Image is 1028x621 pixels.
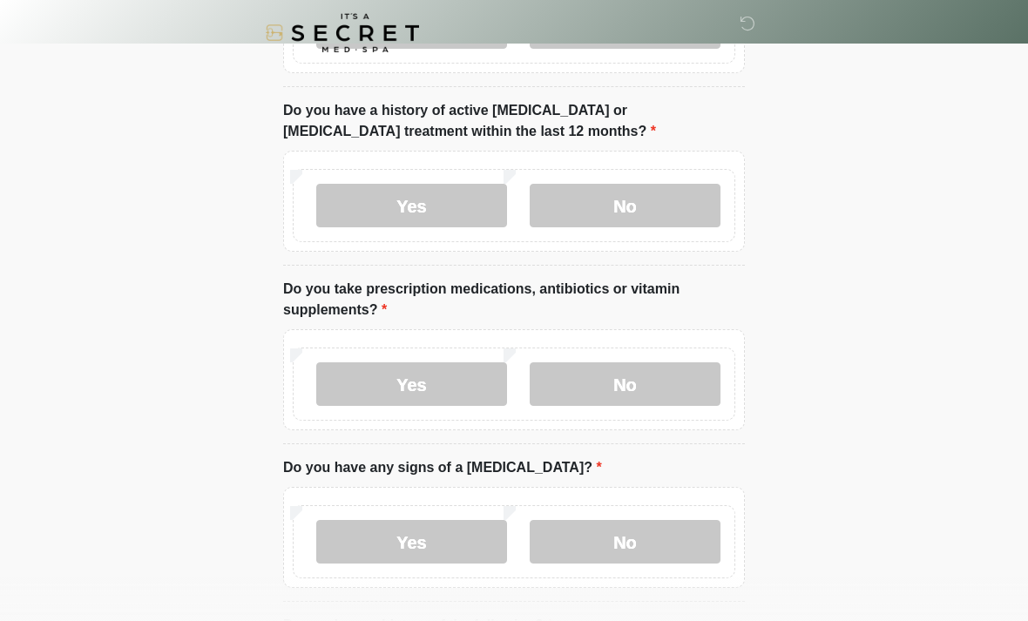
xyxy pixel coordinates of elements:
label: Yes [316,184,507,227]
label: Do you have any signs of a [MEDICAL_DATA]? [283,457,602,478]
label: Yes [316,362,507,406]
label: No [530,184,720,227]
label: No [530,362,720,406]
label: Do you have a history of active [MEDICAL_DATA] or [MEDICAL_DATA] treatment within the last 12 mon... [283,100,745,142]
label: No [530,520,720,564]
img: It's A Secret Med Spa Logo [266,13,419,52]
label: Do you take prescription medications, antibiotics or vitamin supplements? [283,279,745,321]
label: Yes [316,520,507,564]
